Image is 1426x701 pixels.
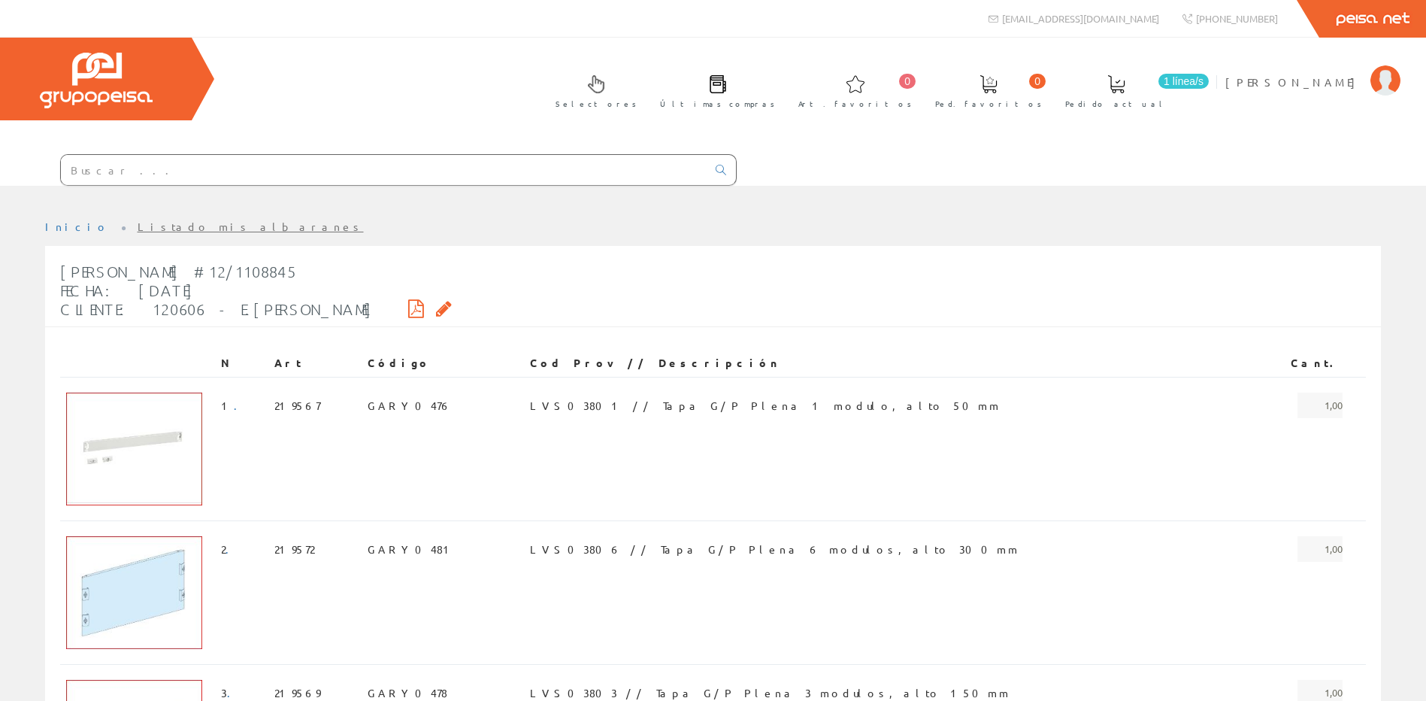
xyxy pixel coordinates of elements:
a: . [226,542,238,556]
span: Selectores [556,96,637,111]
span: [PHONE_NUMBER] [1196,12,1278,25]
span: 0 [1029,74,1046,89]
a: [PERSON_NAME] [1225,62,1400,77]
span: LVS03801 // Tapa G/P Plena 1 modulo, alto 50mm [530,393,1001,418]
span: [EMAIL_ADDRESS][DOMAIN_NAME] [1002,12,1159,25]
th: Cant. [1256,350,1349,377]
th: Código [362,350,524,377]
img: Foto artículo (180.59701492537x150) [66,393,202,505]
input: Buscar ... [61,155,707,185]
a: Inicio [45,220,109,233]
i: Solicitar por email copia firmada [436,303,452,314]
a: Últimas compras [645,62,783,117]
span: 1,00 [1297,536,1343,562]
th: Cod Prov // Descripción [524,350,1256,377]
a: Selectores [540,62,644,117]
a: . [234,399,247,412]
span: 1 línea/s [1158,74,1209,89]
span: 1,00 [1297,393,1343,418]
span: Últimas compras [660,96,775,111]
img: Grupo Peisa [40,53,153,108]
a: . [227,686,240,699]
span: GARY0481 [368,536,456,562]
span: 1 [221,393,247,418]
span: 2 [221,536,238,562]
th: N [215,350,268,377]
span: 0 [899,74,916,89]
a: 1 línea/s Pedido actual [1050,62,1213,117]
span: Art. favoritos [798,96,912,111]
a: Listado mis albaranes [138,220,364,233]
i: Descargar PDF [408,303,424,314]
span: [PERSON_NAME] #12/1108845 Fecha: [DATE] Cliente: 120606 - E.[PERSON_NAME] [60,262,372,318]
span: 219567 [274,393,320,418]
span: [PERSON_NAME] [1225,74,1363,90]
span: Ped. favoritos [935,96,1042,111]
img: Foto artículo (181.37755102041x150) [66,536,202,649]
th: Art [268,350,362,377]
span: LVS03806 // Tapa G/P Plena 6 modulos, alto 300mm [530,536,1019,562]
span: Pedido actual [1065,96,1167,111]
span: 219572 [274,536,314,562]
span: GARY0476 [368,393,452,418]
